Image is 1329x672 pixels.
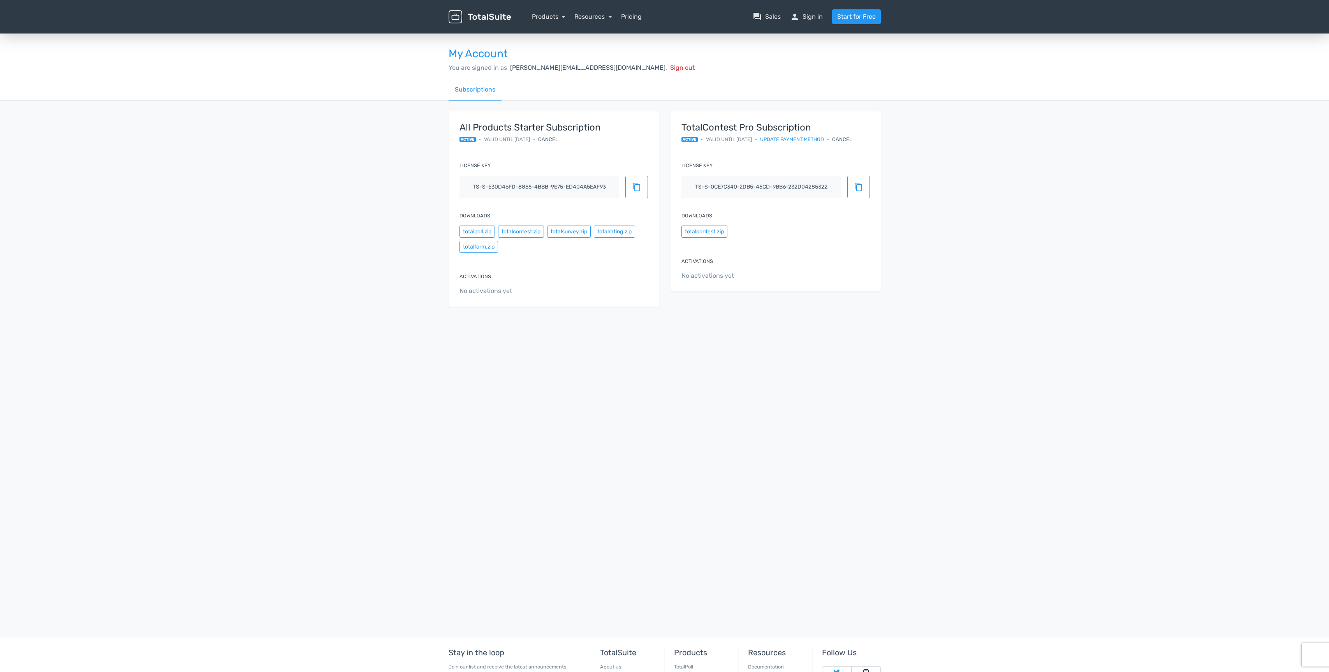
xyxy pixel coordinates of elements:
div: Cancel [538,136,558,143]
a: TotalPoll [674,664,693,670]
label: Activations [681,258,713,265]
h5: Stay in the loop [449,648,581,657]
span: Valid until [DATE] [706,136,752,143]
a: Products [532,13,565,20]
span: • [755,136,757,143]
span: You are signed in as [449,64,507,71]
h5: Products [674,648,732,657]
a: question_answerSales [753,12,781,21]
span: Sign out [670,64,695,71]
span: question_answer [753,12,762,21]
span: No activations yet [459,286,648,296]
button: totalcontest.zip [681,226,727,238]
h5: TotalSuite [600,648,658,657]
h5: Resources [748,648,806,657]
span: content_copy [854,182,863,192]
label: Downloads [459,212,490,219]
label: License key [459,162,491,169]
span: content_copy [632,182,641,192]
span: active [681,137,698,142]
button: totalpoll.zip [459,226,495,238]
h3: My Account [449,48,881,60]
a: Resources [574,13,612,20]
button: totalcontest.zip [498,226,544,238]
span: Valid until [DATE] [484,136,530,143]
button: content_copy [625,176,648,198]
span: • [479,136,481,143]
label: Downloads [681,212,712,219]
a: Pricing [621,12,642,21]
span: • [827,136,829,143]
button: totalform.zip [459,241,498,253]
button: totalrating.zip [594,226,635,238]
label: Activations [459,273,491,280]
strong: TotalContest Pro Subscription [681,122,852,132]
span: • [701,136,703,143]
img: TotalSuite for WordPress [449,10,511,24]
a: Start for Free [832,9,881,24]
span: [PERSON_NAME][EMAIL_ADDRESS][DOMAIN_NAME], [510,64,667,71]
div: Cancel [832,136,852,143]
label: License key [681,162,713,169]
a: personSign in [790,12,823,21]
a: Subscriptions [449,79,502,101]
h5: Follow Us [822,648,880,657]
button: content_copy [847,176,870,198]
a: Documentation [748,664,784,670]
a: Update payment method [760,136,824,143]
span: active [459,137,476,142]
span: No activations yet [681,271,870,280]
span: • [533,136,535,143]
strong: All Products Starter Subscription [459,122,601,132]
button: totalsurvey.zip [547,226,591,238]
span: person [790,12,799,21]
a: About us [600,664,621,670]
